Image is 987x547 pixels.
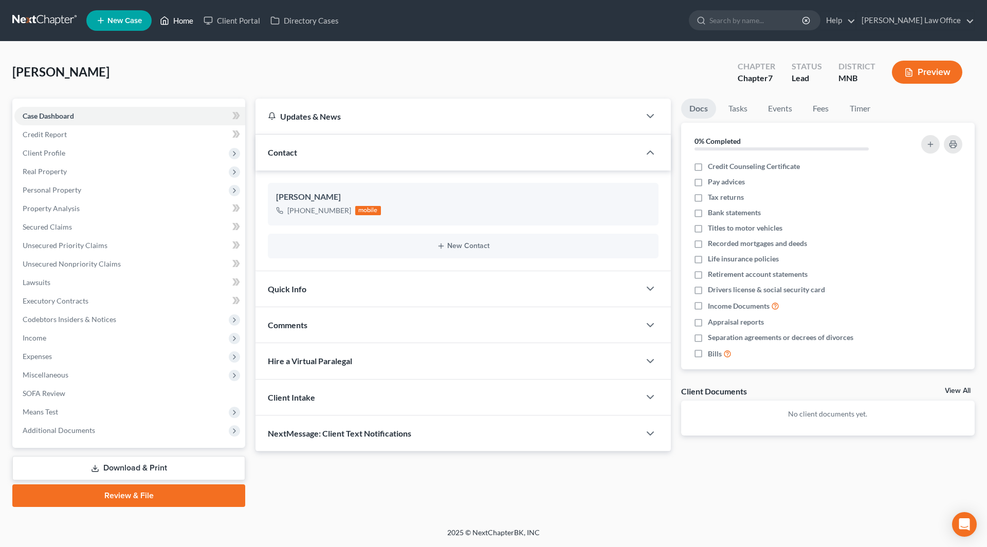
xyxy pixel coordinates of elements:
[708,177,745,187] span: Pay advices
[708,192,744,202] span: Tax returns
[738,61,775,72] div: Chapter
[268,356,352,366] span: Hire a Virtual Paralegal
[689,409,966,419] p: No client documents yet.
[805,99,837,119] a: Fees
[23,426,95,435] span: Additional Documents
[268,111,628,122] div: Updates & News
[694,137,741,145] strong: 0% Completed
[821,11,855,30] a: Help
[681,386,747,397] div: Client Documents
[355,206,381,215] div: mobile
[12,484,245,507] a: Review & File
[14,107,245,125] a: Case Dashboard
[268,392,315,402] span: Client Intake
[12,64,109,79] span: [PERSON_NAME]
[14,218,245,236] a: Secured Claims
[23,204,80,213] span: Property Analysis
[268,320,307,330] span: Comments
[198,11,265,30] a: Client Portal
[155,11,198,30] a: Home
[23,111,74,120] span: Case Dashboard
[23,148,65,157] span: Client Profile
[708,208,761,218] span: Bank statements
[945,387,971,394] a: View All
[14,384,245,403] a: SOFA Review
[23,315,116,324] span: Codebtors Insiders & Notices
[720,99,756,119] a: Tasks
[14,236,245,255] a: Unsecured Priority Claims
[708,301,770,311] span: Income Documents
[23,241,107,250] span: Unsecured Priority Claims
[265,11,344,30] a: Directory Cases
[23,259,121,268] span: Unsecured Nonpriority Claims
[23,296,88,305] span: Executory Contracts
[276,242,650,250] button: New Contact
[892,61,962,84] button: Preview
[768,73,773,83] span: 7
[268,284,306,294] span: Quick Info
[14,199,245,218] a: Property Analysis
[952,512,977,537] div: Open Intercom Messenger
[23,333,46,342] span: Income
[681,99,716,119] a: Docs
[842,99,879,119] a: Timer
[738,72,775,84] div: Chapter
[23,407,58,416] span: Means Test
[838,61,875,72] div: District
[708,238,807,249] span: Recorded mortgages and deeds
[14,273,245,292] a: Lawsuits
[14,125,245,144] a: Credit Report
[708,269,808,279] span: Retirement account statements
[14,255,245,273] a: Unsecured Nonpriority Claims
[708,254,779,264] span: Life insurance policies
[23,352,52,361] span: Expenses
[792,61,822,72] div: Status
[200,527,787,546] div: 2025 © NextChapterBK, INC
[23,389,65,398] span: SOFA Review
[268,147,297,157] span: Contact
[856,11,974,30] a: [PERSON_NAME] Law Office
[23,370,68,379] span: Miscellaneous
[838,72,875,84] div: MNB
[287,205,351,216] div: [PHONE_NUMBER]
[23,222,72,231] span: Secured Claims
[792,72,822,84] div: Lead
[23,167,67,176] span: Real Property
[12,456,245,480] a: Download & Print
[23,130,67,139] span: Credit Report
[276,191,650,203] div: [PERSON_NAME]
[708,332,853,343] span: Separation agreements or decrees of divorces
[708,349,722,359] span: Bills
[709,11,803,30] input: Search by name...
[708,317,764,327] span: Appraisal reports
[23,278,50,287] span: Lawsuits
[708,161,800,172] span: Credit Counseling Certificate
[708,285,825,295] span: Drivers license & social security card
[708,223,782,233] span: Titles to motor vehicles
[268,428,411,438] span: NextMessage: Client Text Notifications
[14,292,245,310] a: Executory Contracts
[107,17,142,25] span: New Case
[23,185,81,194] span: Personal Property
[760,99,800,119] a: Events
